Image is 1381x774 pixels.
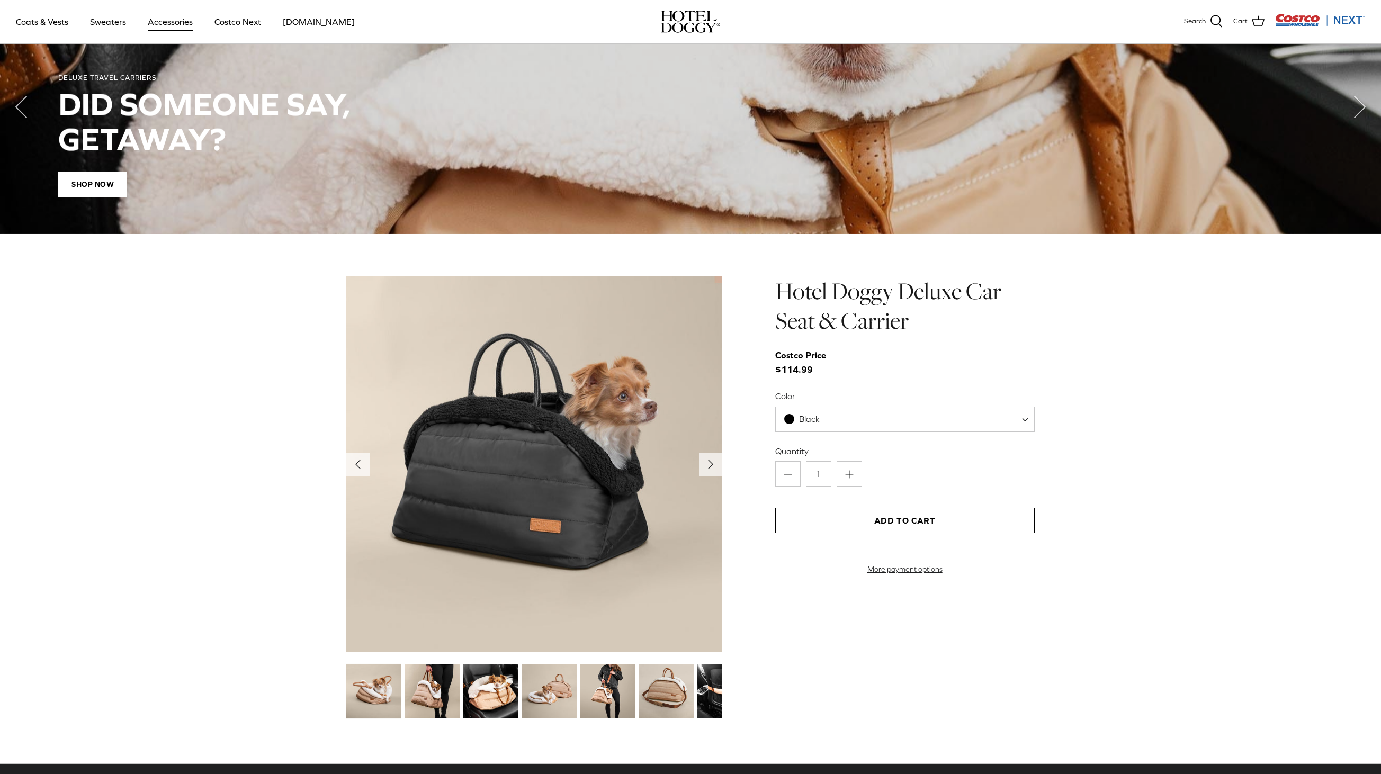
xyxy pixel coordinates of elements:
span: $114.99 [775,348,837,377]
a: Cart [1233,15,1265,29]
h1: Hotel Doggy Deluxe Car Seat & Carrier [775,276,1035,336]
span: Cart [1233,16,1248,27]
a: Sweaters [80,4,136,40]
button: Next [1339,86,1381,128]
label: Color [775,390,1035,402]
span: Black [799,414,820,424]
a: Costco Next [205,4,271,40]
a: More payment options [775,565,1035,574]
div: Costco Price [775,348,826,363]
a: Accessories [138,4,202,40]
a: Coats & Vests [6,4,78,40]
label: Quantity [775,445,1035,457]
img: small dog in a tan dog carrier on a black seat in the car [463,664,518,718]
button: Add to Cart [775,508,1035,533]
h2: DID SOMEONE SAY, GETAWAY? [58,87,1323,157]
a: [DOMAIN_NAME] [273,4,364,40]
img: hoteldoggycom [661,11,720,33]
a: Search [1184,15,1223,29]
button: Previous [346,453,370,476]
span: Black [775,407,1035,432]
img: Costco Next [1275,13,1365,26]
span: Search [1184,16,1206,27]
div: DELUXE TRAVEL CARRIERS [58,74,1323,83]
span: Black [776,413,841,425]
input: Quantity [806,461,831,487]
button: Next [699,453,722,476]
a: Visit Costco Next [1275,20,1365,28]
span: Shop Now [58,172,127,197]
a: hoteldoggy.com hoteldoggycom [661,11,720,33]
